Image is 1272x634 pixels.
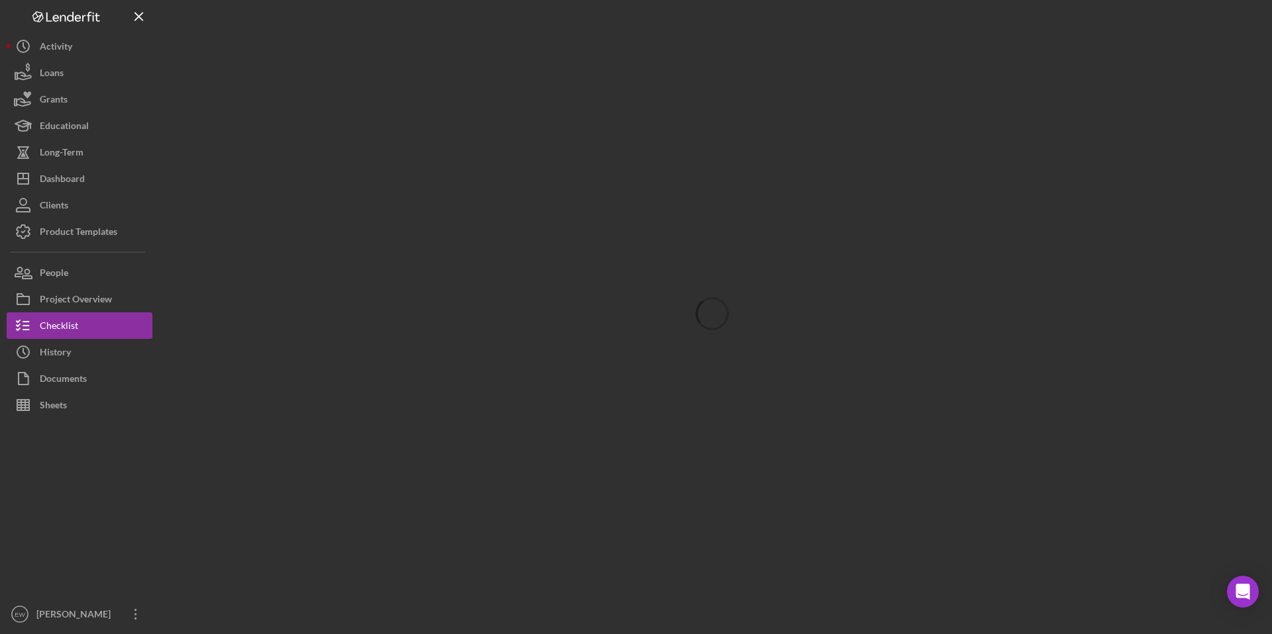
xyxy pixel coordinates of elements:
div: Documents [40,365,87,395]
button: EW[PERSON_NAME] [7,601,152,627]
div: [PERSON_NAME] [33,601,119,631]
div: History [40,339,71,369]
div: Checklist [40,312,78,342]
div: Loans [40,60,64,89]
div: Sheets [40,392,67,422]
div: Long-Term [40,139,83,169]
button: Project Overview [7,286,152,312]
button: Grants [7,86,152,113]
text: EW [15,611,25,618]
button: People [7,259,152,286]
div: Clients [40,192,68,222]
div: Grants [40,86,68,116]
div: Open Intercom Messenger [1227,576,1259,608]
button: Sheets [7,392,152,418]
div: People [40,259,68,289]
div: Project Overview [40,286,112,316]
div: Activity [40,33,72,63]
div: Dashboard [40,165,85,195]
button: Checklist [7,312,152,339]
button: Documents [7,365,152,392]
button: Product Templates [7,218,152,245]
button: Dashboard [7,165,152,192]
button: Clients [7,192,152,218]
button: Educational [7,113,152,139]
div: Educational [40,113,89,142]
button: Long-Term [7,139,152,165]
div: Product Templates [40,218,117,248]
button: Loans [7,60,152,86]
button: History [7,339,152,365]
button: Activity [7,33,152,60]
